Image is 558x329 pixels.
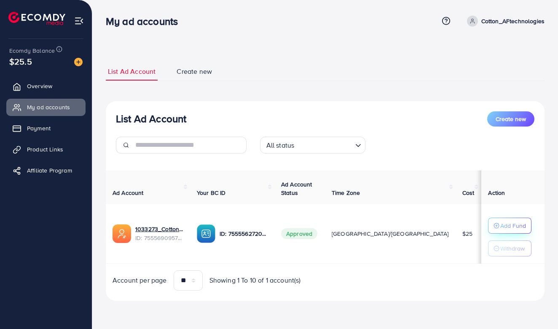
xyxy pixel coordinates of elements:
h3: My ad accounts [106,15,185,27]
div: Search for option [260,137,365,154]
span: Create new [177,67,212,76]
span: All status [265,139,296,151]
iframe: Chat [522,291,552,323]
span: My ad accounts [27,103,70,111]
a: Product Links [6,141,86,158]
img: ic-ads-acc.e4c84228.svg [113,224,131,243]
p: ID: 7555562720641531922 [220,229,268,239]
span: [GEOGRAPHIC_DATA]/[GEOGRAPHIC_DATA] [332,229,449,238]
span: Ad Account [113,189,144,197]
a: 1033273_Cotton_AFtechnologies_1759196451869 [135,225,183,233]
span: Payment [27,124,51,132]
span: List Ad Account [108,67,156,76]
div: <span class='underline'>1033273_Cotton_AFtechnologies_1759196451869</span></br>7555690957606469650 [135,225,183,242]
p: Withdraw [500,243,525,253]
span: Overview [27,82,52,90]
span: Showing 1 To 10 of 1 account(s) [209,275,301,285]
input: Search for option [297,138,351,151]
span: Approved [281,228,317,239]
span: Cost [462,189,475,197]
span: ID: 7555690957606469650 [135,234,183,242]
span: Account per page [113,275,167,285]
span: Create new [496,115,526,123]
span: Action [488,189,505,197]
p: Add Fund [500,221,526,231]
a: My ad accounts [6,99,86,116]
button: Create new [487,111,534,127]
span: $25 [462,229,472,238]
span: $25.5 [9,55,32,67]
img: ic-ba-acc.ded83a64.svg [197,224,215,243]
button: Withdraw [488,240,531,256]
span: Affiliate Program [27,166,72,175]
span: Product Links [27,145,63,154]
span: Ecomdy Balance [9,46,55,55]
img: image [74,58,83,66]
h3: List Ad Account [116,113,186,125]
button: Add Fund [488,218,531,234]
img: logo [8,12,65,25]
span: Ad Account Status [281,180,312,197]
span: Your BC ID [197,189,226,197]
a: Affiliate Program [6,162,86,179]
a: Cotton_AFtechnologies [464,16,545,27]
a: Payment [6,120,86,137]
span: Time Zone [332,189,360,197]
p: Cotton_AFtechnologies [481,16,545,26]
img: menu [74,16,84,26]
a: Overview [6,78,86,94]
